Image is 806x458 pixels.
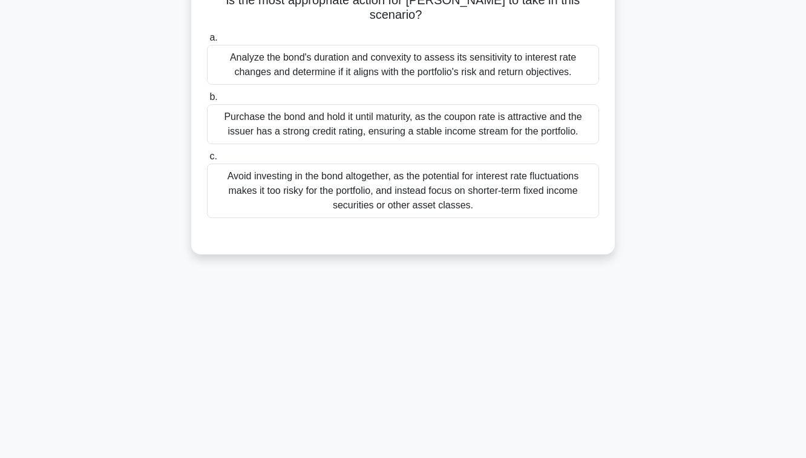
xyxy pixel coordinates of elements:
[209,32,217,42] span: a.
[209,151,217,161] span: c.
[207,164,599,218] div: Avoid investing in the bond altogether, as the potential for interest rate fluctuations makes it ...
[207,45,599,85] div: Analyze the bond's duration and convexity to assess its sensitivity to interest rate changes and ...
[207,104,599,144] div: Purchase the bond and hold it until maturity, as the coupon rate is attractive and the issuer has...
[209,91,217,102] span: b.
